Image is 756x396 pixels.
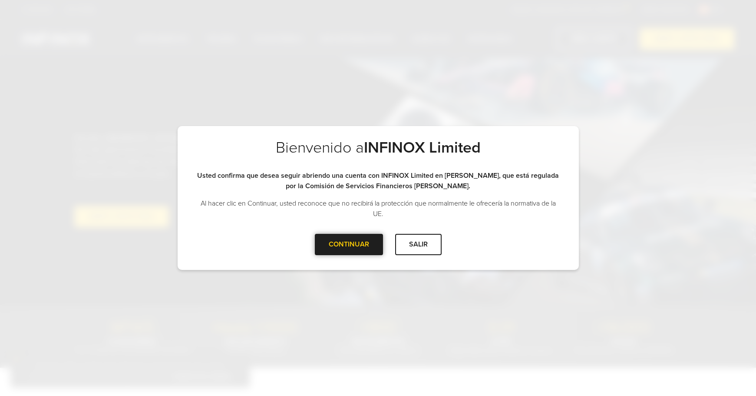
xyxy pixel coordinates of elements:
[364,138,481,157] strong: INFINOX Limited
[197,171,559,190] strong: Usted confirma que desea seguir abriendo una cuenta con INFINOX Limited en [PERSON_NAME], que est...
[195,138,561,170] h2: Bienvenido a
[195,198,561,219] p: Al hacer clic en Continuar, usted reconoce que no recibirá la protección que normalmente le ofrec...
[395,234,442,255] div: SALIR
[315,234,383,255] div: CONTINUAR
